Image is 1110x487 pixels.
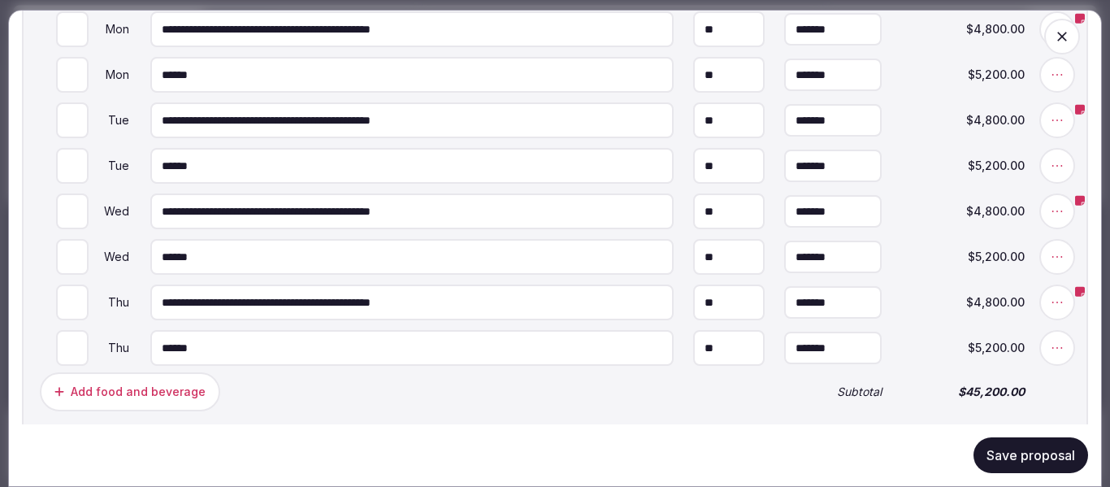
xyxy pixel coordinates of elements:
div: Subtotal [781,383,885,401]
button: Save proposal [973,437,1088,473]
span: $45,200.00 [901,386,1025,398]
div: Wed [92,251,131,263]
h2: Fees [37,421,1073,439]
span: $4,800.00 [901,206,1025,217]
div: Thu [92,342,131,354]
span: $4,800.00 [901,297,1025,308]
button: Add food and beverage [40,372,220,411]
div: Tue [92,115,131,126]
div: Tue [92,160,131,172]
div: Wed [92,206,131,217]
div: Mon [92,69,131,80]
div: Thu [92,297,131,308]
span: $4,800.00 [901,115,1025,126]
span: $5,200.00 [901,160,1025,172]
span: $5,200.00 [901,69,1025,80]
span: $5,200.00 [901,251,1025,263]
span: $5,200.00 [901,342,1025,354]
div: Add food and beverage [71,384,206,400]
